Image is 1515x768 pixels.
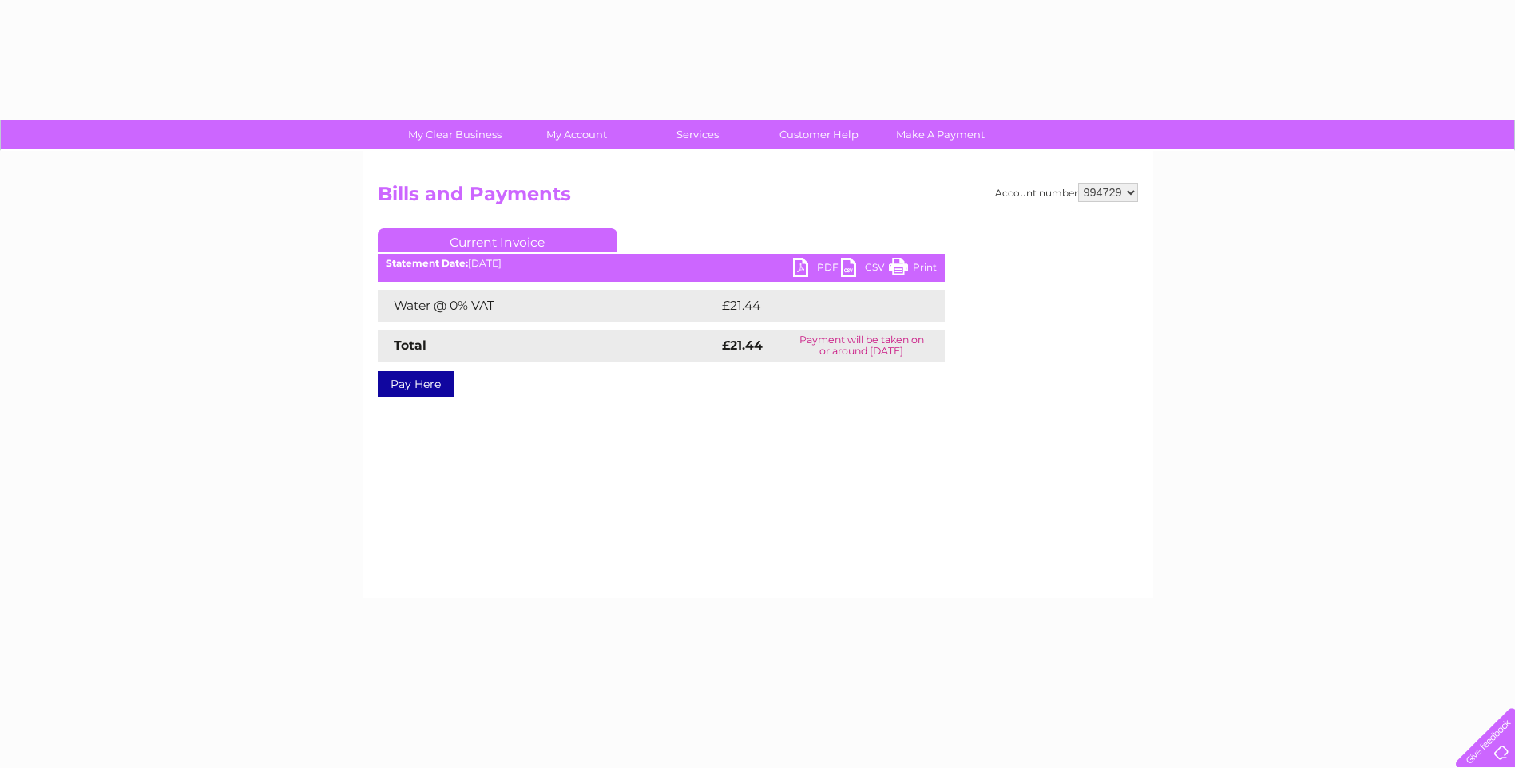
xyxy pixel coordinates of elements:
[874,120,1006,149] a: Make A Payment
[841,258,889,281] a: CSV
[378,183,1138,213] h2: Bills and Payments
[722,338,763,353] strong: £21.44
[889,258,937,281] a: Print
[779,330,945,362] td: Payment will be taken on or around [DATE]
[378,290,718,322] td: Water @ 0% VAT
[378,371,454,397] a: Pay Here
[386,257,468,269] b: Statement Date:
[718,290,911,322] td: £21.44
[378,228,617,252] a: Current Invoice
[389,120,521,149] a: My Clear Business
[632,120,763,149] a: Services
[378,258,945,269] div: [DATE]
[995,183,1138,202] div: Account number
[753,120,885,149] a: Customer Help
[510,120,642,149] a: My Account
[394,338,426,353] strong: Total
[793,258,841,281] a: PDF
